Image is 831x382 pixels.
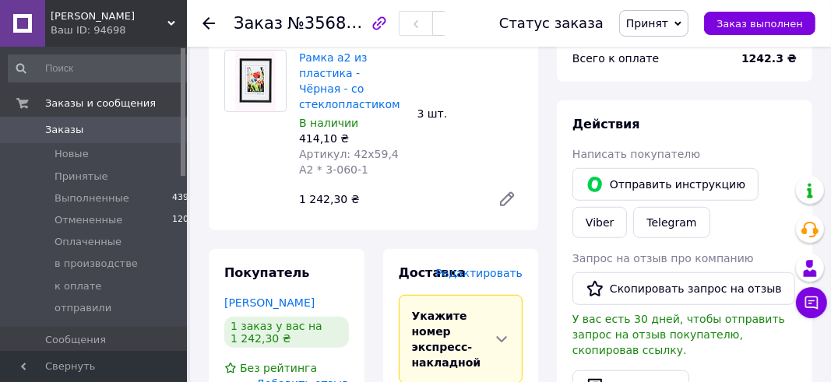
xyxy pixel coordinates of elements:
span: Новые [55,147,89,161]
div: Ваш ID: 94698 [51,23,187,37]
span: Выполненные [55,191,129,205]
button: Скопировать запрос на отзыв [572,272,795,305]
span: отправили [55,301,111,315]
span: Оплаченные [55,235,121,249]
span: Запрос на отзыв про компанию [572,252,754,265]
span: В наличии [299,117,358,129]
div: Вернуться назад [202,16,215,31]
div: 414,10 ₴ [299,131,405,146]
input: Поиск [8,54,195,82]
span: У вас есть 30 дней, чтобы отправить запрос на отзыв покупателю, скопировав ссылку. [572,313,785,356]
span: Заказы [45,123,83,137]
span: Принятые [55,170,108,184]
span: Без рейтинга [240,362,317,374]
span: №356849504 [287,13,398,33]
button: Чат с покупателем [796,287,827,318]
span: Заказ [234,14,283,33]
span: 1209 [172,213,194,227]
a: Редактировать [491,184,523,215]
span: Написать покупателю [572,148,700,160]
span: Покупатель [224,265,309,280]
a: [PERSON_NAME] [224,296,315,309]
span: Сообщения [45,333,106,347]
span: Всего к оплате [572,52,659,65]
span: Заказы и сообщения [45,96,156,110]
span: Принят [626,17,668,30]
button: Отправить инструкцию [572,168,759,201]
span: Отмененные [55,213,122,227]
a: Рамка а2 из пластика - Чёрная - со стеклопластиком [299,51,400,110]
span: Редактировать [435,267,523,279]
span: к оплате [55,279,101,293]
div: Статус заказа [499,16,604,31]
b: 1242.3 ₴ [741,52,797,65]
a: Viber [572,207,627,238]
span: Артикул: 42х59,4 А2 * 3-060-1 [299,148,399,176]
span: Заказ выполнен [717,18,803,30]
div: 1 242,30 ₴ [293,188,485,210]
span: ЕLF Рамка [51,9,167,23]
div: 3 шт. [411,103,530,124]
div: 1 заказ у вас на 1 242,30 ₴ [224,317,349,348]
img: Рамка а2 из пластика - Чёрная - со стеклопластиком [235,51,276,111]
span: Действия [572,117,640,131]
span: 4392 [172,191,194,205]
span: Укажите номер экспресс-накладной [412,310,481,369]
span: в производстве [55,257,138,271]
button: Заказ выполнен [704,12,815,35]
span: Доставка [399,265,467,280]
a: Telegram [633,207,710,238]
